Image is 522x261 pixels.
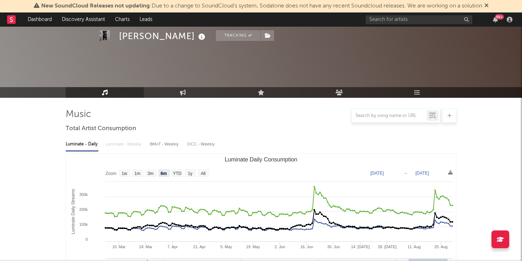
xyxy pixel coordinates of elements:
text: 7. Apr [168,245,178,249]
text: 30. Jun [327,245,340,249]
text: 300k [79,192,88,197]
text: 5. May [221,245,233,249]
input: Search by song name or URL [352,113,427,119]
a: Discovery Assistant [57,12,110,27]
button: 99+ [493,17,498,22]
text: 10. Mar [112,245,126,249]
div: 99 + [495,14,504,20]
text: [DATE] [370,171,384,176]
text: Luminate Daily Streams [71,189,76,234]
text: 25. Aug [434,245,447,249]
span: Dismiss [484,3,489,9]
text: 11. Aug [407,245,420,249]
text: 2. Jun [274,245,285,249]
text: 1m [135,171,141,176]
span: : Due to a change to SoundCloud's system, Sodatone does not have any recent Soundcloud releases. ... [41,3,482,9]
div: OCC - Weekly [187,138,216,150]
text: 6m [161,171,167,176]
a: Leads [135,12,157,27]
text: 1y [188,171,192,176]
text: 16. Jun [300,245,313,249]
text: 200k [79,207,88,212]
text: All [201,171,205,176]
text: Zoom [105,171,116,176]
text: 3m [148,171,154,176]
div: Luminate - Daily [66,138,98,150]
span: Total Artist Consumption [66,124,136,133]
input: Search for artists [366,15,472,24]
text: 14. [DATE] [351,245,370,249]
text: [DATE] [415,171,429,176]
text: 24. Mar [139,245,153,249]
span: New SoundCloud Releases not updating [41,3,150,9]
text: 1w [122,171,127,176]
text: 19. May [246,245,260,249]
text: YTD [173,171,181,176]
a: Dashboard [23,12,57,27]
text: 0 [86,237,88,241]
text: Luminate Daily Consumption [225,156,298,163]
text: → [403,171,408,176]
text: 100k [79,222,88,227]
div: [PERSON_NAME] [119,30,207,42]
text: 28. [DATE] [378,245,397,249]
div: BMAT - Weekly [150,138,180,150]
button: Tracking [216,30,260,41]
text: 21. Apr [193,245,206,249]
a: Charts [110,12,135,27]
